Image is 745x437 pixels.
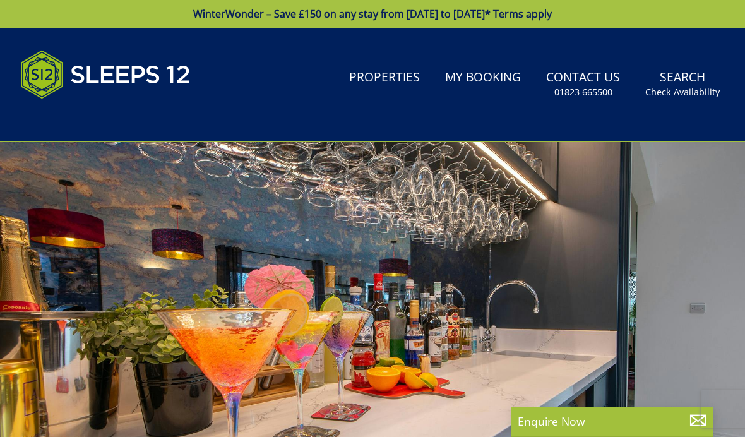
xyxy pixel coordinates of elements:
p: Enquire Now [518,413,707,429]
small: 01823 665500 [554,86,612,99]
a: SearchCheck Availability [640,64,725,105]
iframe: Customer reviews powered by Trustpilot [14,114,146,124]
a: Contact Us01823 665500 [541,64,625,105]
img: Sleeps 12 [20,43,191,106]
a: My Booking [440,64,526,92]
small: Check Availability [645,86,720,99]
a: Properties [344,64,425,92]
